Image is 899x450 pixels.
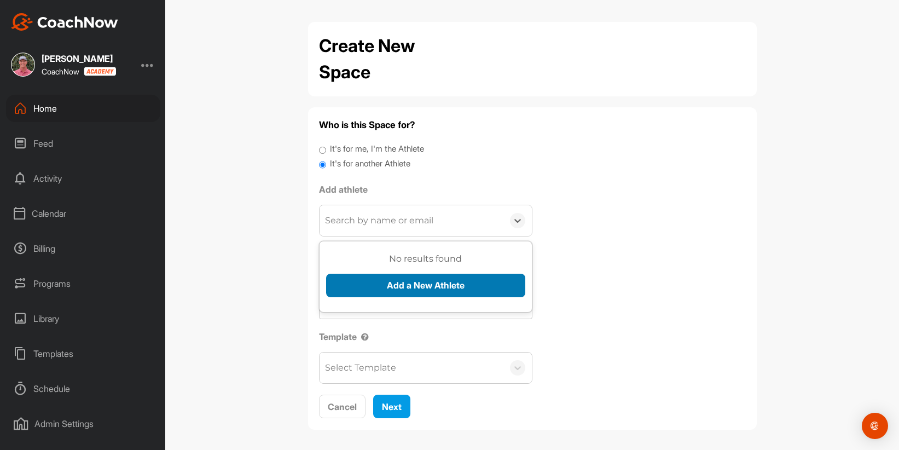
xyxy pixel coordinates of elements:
[325,361,396,374] div: Select Template
[330,158,410,170] label: It's for another Athlete
[382,401,402,412] span: Next
[6,165,160,192] div: Activity
[84,67,116,76] img: CoachNow acadmey
[6,340,160,367] div: Templates
[6,95,160,122] div: Home
[6,410,160,437] div: Admin Settings
[328,401,357,412] span: Cancel
[6,130,160,157] div: Feed
[42,67,116,76] div: CoachNow
[6,375,160,402] div: Schedule
[6,270,160,297] div: Programs
[11,13,118,31] img: CoachNow
[6,305,160,332] div: Library
[11,53,35,77] img: square_c3aec3cec3bc5e9413527c38e890e07a.jpg
[319,330,532,343] label: Template
[319,118,746,132] h4: Who is this Space for?
[319,395,366,418] button: Cancel
[373,395,410,418] button: Next
[319,33,467,85] h2: Create New Space
[330,143,424,155] label: It's for me, I'm the Athlete
[6,200,160,227] div: Calendar
[319,183,532,196] label: Add athlete
[6,235,160,262] div: Billing
[326,274,525,297] button: Add a New Athlete
[862,413,888,439] div: Open Intercom Messenger
[326,252,525,266] h3: No results found
[42,54,116,63] div: [PERSON_NAME]
[325,214,433,227] div: Search by name or email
